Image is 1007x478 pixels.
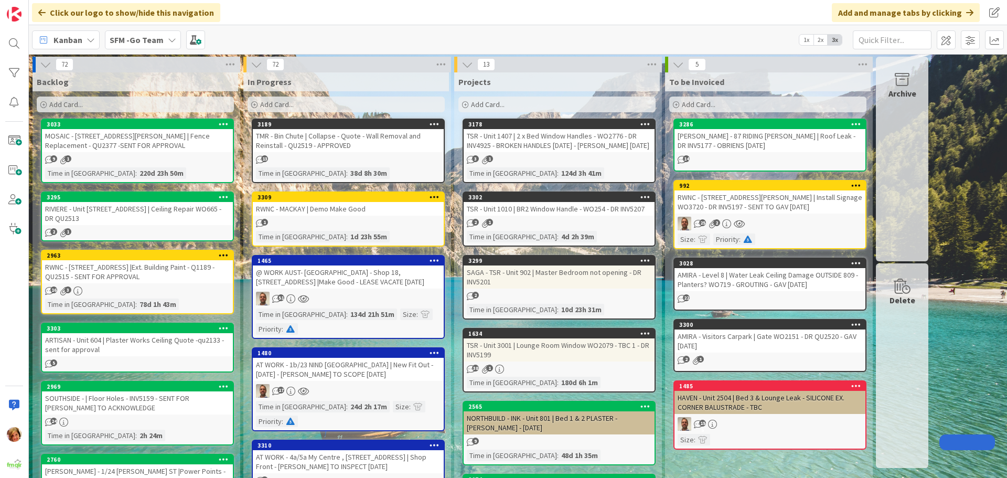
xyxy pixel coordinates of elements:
div: 78d 1h 43m [137,299,179,310]
div: 3303 [42,324,233,333]
span: 5 [688,58,706,71]
div: 3178 [468,121,655,128]
div: [PERSON_NAME] - 87 RIDING [PERSON_NAME] | Roof Leak - DR INV5177 - OBRIENS [DATE] [674,129,865,152]
span: In Progress [248,77,292,87]
input: Quick Filter... [853,30,931,49]
div: Size [393,401,409,412]
b: SFM -Go Team [110,35,164,45]
span: 2 [472,219,479,226]
span: Backlog [37,77,69,87]
div: SD [253,384,444,398]
div: 24d 2h 17m [348,401,390,412]
div: 2969 [47,383,233,390]
div: 3033 [47,121,233,128]
div: 2963 [47,252,233,259]
span: 2 [713,219,720,226]
span: : [346,231,348,242]
div: SD [253,292,444,305]
div: 2760 [47,456,233,463]
div: 1480 [258,349,444,357]
div: 3028 [674,259,865,268]
div: Time in [GEOGRAPHIC_DATA] [467,231,557,242]
span: 2 [472,292,479,299]
span: Kanban [53,34,82,46]
div: ARTISAN - Unit 604 | Plaster Works Ceiling Quote -qu2133 - sent for approval [42,333,233,356]
a: 2565NORTHBUILD - INK - Unit 801 | Bed 1 & 2 PLASTER - [PERSON_NAME] - [DATE]Time in [GEOGRAPHIC_D... [463,401,656,465]
span: 17 [277,387,284,394]
div: 3286 [679,121,865,128]
div: 3309 [258,194,444,201]
span: Add Card... [471,100,505,109]
img: SD [678,217,691,230]
div: Time in [GEOGRAPHIC_DATA] [467,167,557,179]
span: 2 [683,356,690,363]
div: 124d 3h 41m [559,167,604,179]
div: 1634 [464,329,655,338]
div: 3189TMR - Bin Chute | Collapse - Quote - Wall Removal and Reinstall - QU2519 - APPROVED [253,120,444,152]
img: SD [256,384,270,398]
span: : [135,299,137,310]
a: 3300AMIRA - Visitors Carpark | Gate WO2151 - DR QU2520 - GAV [DATE] [673,319,866,372]
span: 38 [472,365,479,371]
div: Time in [GEOGRAPHIC_DATA] [256,231,346,242]
a: 3309RWNC - MACKAY | Demo Make GoodTime in [GEOGRAPHIC_DATA]:1d 23h 55m [252,192,445,247]
div: TSR - Unit 1010 | BR2 Window Handle - WO254 - DR INV5207 [464,202,655,216]
div: 3303 [47,325,233,332]
div: Time in [GEOGRAPHIC_DATA] [256,167,346,179]
div: Time in [GEOGRAPHIC_DATA] [45,167,135,179]
div: 1485HAVEN - Unit 2504 | Bed 3 & Lounge Leak - SILICONE EX. CORNER BALUSTRADE - TBC [674,381,865,414]
span: 1 [486,155,493,162]
div: 3302TSR - Unit 1010 | BR2 Window Handle - WO254 - DR INV5207 [464,193,655,216]
div: Time in [GEOGRAPHIC_DATA] [467,377,557,388]
a: 1634TSR - Unit 3001 | Lounge Room Window WO2079 - TBC 1 - DR INV5199Time in [GEOGRAPHIC_DATA]:180... [463,328,656,392]
div: 220d 23h 50m [137,167,186,179]
div: 1465@ WORK AUST- [GEOGRAPHIC_DATA] - Shop 18, [STREET_ADDRESS] |Make Good - LEASE VACATE [DATE] [253,256,444,289]
div: 3299 [468,257,655,264]
div: 3300AMIRA - Visitors Carpark | Gate WO2151 - DR QU2520 - GAV [DATE] [674,320,865,353]
div: 48d 1h 35m [559,450,601,461]
span: 13 [477,58,495,71]
span: : [409,401,411,412]
div: 2565 [464,402,655,411]
a: 1480AT WORK - 1b/23 NIND [GEOGRAPHIC_DATA] | New Fit Out - [DATE] - [PERSON_NAME] TO SCOPE [DATE]... [252,347,445,431]
div: 3300 [679,321,865,328]
span: : [346,167,348,179]
div: Delete [890,294,915,306]
div: 3189 [258,121,444,128]
a: 3299SAGA - TSR - Unit 902 | Master Bedroom not opening - DR INV5201Time in [GEOGRAPHIC_DATA]:10d ... [463,255,656,320]
span: 1 [65,155,71,162]
a: 3178TSR - Unit 1407 | 2 x Bed Window Handles - WO2776 - DR INV4925 - BROKEN HANDLES [DATE] - [PER... [463,119,656,183]
div: AT WORK - 1b/23 NIND [GEOGRAPHIC_DATA] | New Fit Out - [DATE] - [PERSON_NAME] TO SCOPE [DATE] [253,358,444,381]
div: TSR - Unit 3001 | Lounge Room Window WO2079 - TBC 1 - DR INV5199 [464,338,655,362]
div: 180d 6h 1m [559,377,601,388]
div: 2565 [468,403,655,410]
div: 1465 [258,257,444,264]
span: 3x [828,35,842,45]
div: Archive [888,87,916,100]
div: 3286[PERSON_NAME] - 87 RIDING [PERSON_NAME] | Roof Leak - DR INV5177 - OBRIENS [DATE] [674,120,865,152]
div: 134d 21h 51m [348,309,397,320]
div: Priority [713,233,739,245]
div: RWNC - [STREET_ADDRESS] |Ext. Building Paint - Q1189 - QU2515 - SENT FOR APPROVAL [42,260,233,283]
span: : [557,231,559,242]
div: Time in [GEOGRAPHIC_DATA] [45,299,135,310]
div: Time in [GEOGRAPHIC_DATA] [45,430,135,441]
span: 2x [813,35,828,45]
span: Add Card... [49,100,83,109]
div: 1485 [674,381,865,391]
a: 3302TSR - Unit 1010 | BR2 Window Handle - WO254 - DR INV5207Time in [GEOGRAPHIC_DATA]:4d 2h 39m [463,192,656,247]
div: 2963RWNC - [STREET_ADDRESS] |Ext. Building Paint - Q1189 - QU2515 - SENT FOR APPROVAL [42,251,233,283]
div: 3302 [468,194,655,201]
div: Priority [256,416,282,427]
div: 3303ARTISAN - Unit 604 | Plaster Works Ceiling Quote -qu2133 - sent for approval [42,324,233,356]
a: 3295RIVIERE - Unit [STREET_ADDRESS] | Ceiling Repair WO665 - DR QU2513 [41,192,234,241]
a: 1485HAVEN - Unit 2504 | Bed 3 & Lounge Leak - SILICONE EX. CORNER BALUSTRADE - TBCSDSize: [673,380,866,450]
span: : [557,377,559,388]
div: 3310 [253,441,444,450]
div: @ WORK AUST- [GEOGRAPHIC_DATA] - Shop 18, [STREET_ADDRESS] |Make Good - LEASE VACATE [DATE] [253,265,444,289]
a: 3189TMR - Bin Chute | Collapse - Quote - Wall Removal and Reinstall - QU2519 - APPROVEDTime in [G... [252,119,445,183]
a: 3028AMIRA - Level 8 | Water Leak Ceiling Damage OUTSIDE 809 - Planters? WO719 - GROUTING - GAV [D... [673,258,866,311]
div: SD [674,217,865,230]
div: 2760 [42,455,233,464]
span: 5 [50,359,57,366]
